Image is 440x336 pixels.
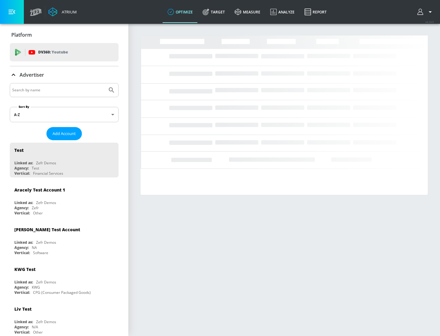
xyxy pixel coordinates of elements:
div: Zefr Demos [36,279,56,285]
div: KWG TestLinked as:Zefr DemosAgency:KWGVertical:CPG (Consumer Packaged Goods) [10,262,119,297]
div: KWG [32,285,40,290]
div: Aracely Test Account 1Linked as:Zefr DemosAgency:ZefrVertical:Other [10,182,119,217]
div: Vertical: [14,171,30,176]
div: Atrium [59,9,77,15]
div: Other [33,210,43,216]
div: Liv Test [14,306,31,312]
input: Search by name [12,86,105,94]
div: Zefr Demos [36,160,56,166]
div: [PERSON_NAME] Test AccountLinked as:Zefr DemosAgency:NAVertical:Software [10,222,119,257]
label: Sort By [17,105,31,109]
div: Linked as: [14,319,33,324]
div: Other [33,330,43,335]
div: Vertical: [14,330,30,335]
span: v 4.24.0 [425,20,434,24]
div: A-Z [10,107,119,122]
p: Platform [11,31,32,38]
div: TestLinked as:Zefr DemosAgency:TestVertical:Financial Services [10,143,119,177]
p: Youtube [52,49,68,55]
div: Aracely Test Account 1 [14,187,65,193]
div: Agency: [14,245,29,250]
a: Report [299,1,332,23]
div: KWG Test [14,266,35,272]
p: Advertiser [20,71,44,78]
button: Add Account [46,127,82,140]
div: Agency: [14,166,29,171]
div: N/A [32,324,38,330]
div: Agency: [14,285,29,290]
div: Zefr [32,205,39,210]
div: Zefr Demos [36,319,56,324]
a: Atrium [48,7,77,16]
div: Zefr Demos [36,240,56,245]
div: Vertical: [14,250,30,255]
div: NA [32,245,37,250]
div: Vertical: [14,290,30,295]
div: DV360: Youtube [10,43,119,61]
span: Add Account [53,130,76,137]
div: Agency: [14,324,29,330]
div: Linked as: [14,160,33,166]
div: Linked as: [14,200,33,205]
div: Test [32,166,39,171]
div: Software [33,250,48,255]
p: DV360: [38,49,68,56]
div: Vertical: [14,210,30,216]
div: Platform [10,26,119,43]
div: Linked as: [14,279,33,285]
a: Analyze [265,1,299,23]
div: CPG (Consumer Packaged Goods) [33,290,91,295]
div: Linked as: [14,240,33,245]
a: measure [230,1,265,23]
div: [PERSON_NAME] Test Account [14,227,80,232]
a: optimize [163,1,198,23]
div: Advertiser [10,66,119,83]
div: Financial Services [33,171,63,176]
div: Agency: [14,205,29,210]
div: Test [14,147,24,153]
a: Target [198,1,230,23]
div: Zefr Demos [36,200,56,205]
